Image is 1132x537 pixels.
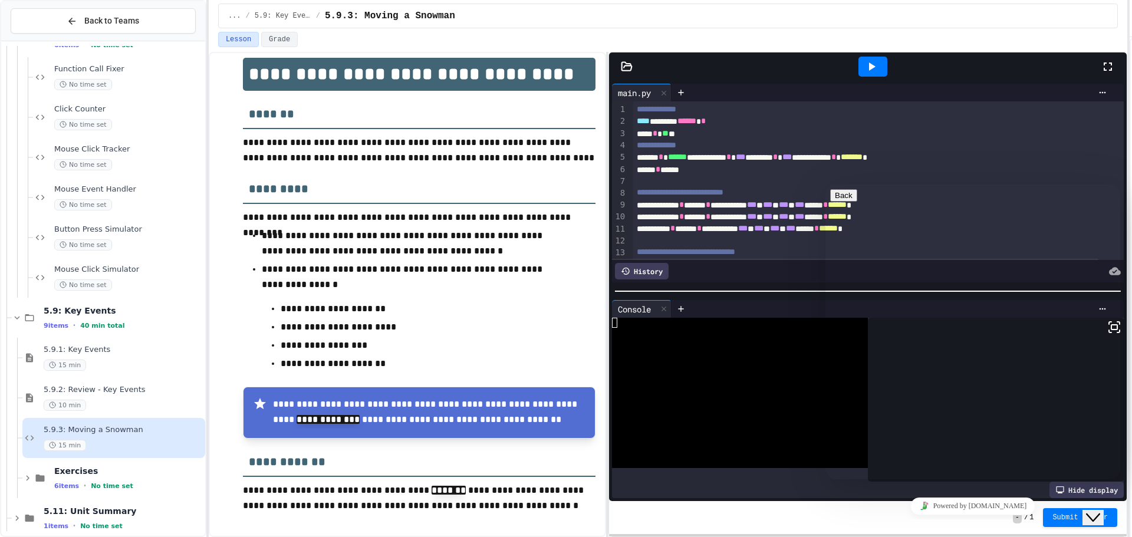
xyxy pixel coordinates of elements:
[73,521,75,531] span: •
[84,15,139,27] span: Back to Teams
[245,11,249,21] span: /
[54,199,112,210] span: No time set
[612,211,627,223] div: 10
[44,440,86,451] span: 15 min
[54,144,203,154] span: Mouse Click Tracker
[325,9,455,23] span: 5.9.3: Moving a Snowman
[255,11,311,21] span: 5.9: Key Events
[44,506,203,516] span: 5.11: Unit Summary
[1082,490,1120,525] iframe: chat widget
[44,322,68,330] span: 9 items
[91,482,133,490] span: No time set
[54,104,203,114] span: Click Counter
[54,279,112,291] span: No time set
[54,265,203,275] span: Mouse Click Simulator
[612,128,627,140] div: 3
[612,223,627,235] div: 11
[612,259,627,271] div: 14
[612,300,672,318] div: Console
[54,239,112,251] span: No time set
[612,87,657,99] div: main.py
[612,116,627,127] div: 2
[612,176,627,187] div: 7
[44,345,203,355] span: 5.9.1: Key Events
[218,32,259,47] button: Lesson
[612,164,627,176] div: 6
[80,322,124,330] span: 40 min total
[44,400,86,411] span: 10 min
[54,159,112,170] span: No time set
[825,185,1120,479] iframe: chat widget
[11,8,196,34] button: Back to Teams
[80,522,123,530] span: No time set
[825,493,1120,519] iframe: chat widget
[228,11,241,21] span: ...
[54,466,203,476] span: Exercises
[54,79,112,90] span: No time set
[54,185,203,195] span: Mouse Event Handler
[612,140,627,151] div: 4
[1049,482,1124,498] div: Hide display
[612,199,627,211] div: 9
[612,187,627,199] div: 8
[73,321,75,330] span: •
[44,360,86,371] span: 15 min
[612,151,627,163] div: 5
[54,482,79,490] span: 6 items
[612,84,672,101] div: main.py
[316,11,320,21] span: /
[54,64,203,74] span: Function Call Fixer
[44,305,203,316] span: 5.9: Key Events
[84,481,86,490] span: •
[612,303,657,315] div: Console
[44,425,203,435] span: 5.9.3: Moving a Snowman
[612,235,627,247] div: 12
[44,522,68,530] span: 1 items
[44,385,203,395] span: 5.9.2: Review - Key Events
[261,32,298,47] button: Grade
[612,247,627,259] div: 13
[54,225,203,235] span: Button Press Simulator
[615,263,669,279] div: History
[54,119,112,130] span: No time set
[612,104,627,116] div: 1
